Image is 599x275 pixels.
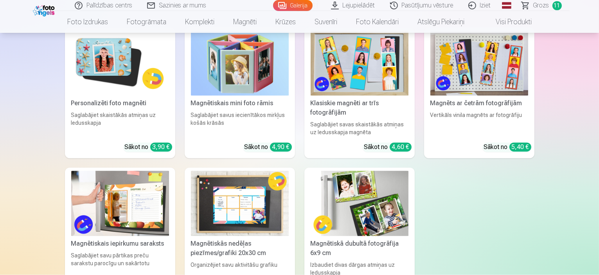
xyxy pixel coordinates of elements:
div: Saglabājiet savas skaistākās atmiņas uz ledusskapja magnēta [308,121,412,137]
a: Personalizēti foto magnētiPersonalizēti foto magnētiSaglabājiet skaistākās atmiņas uz ledusskapja... [65,28,175,159]
a: Foto kalendāri [347,11,408,33]
div: 3,90 € [150,143,172,152]
div: Sākot no [364,143,412,152]
div: Saglabājiet savus iecienītākos mirkļus košās krāsās [188,111,292,137]
div: 4,90 € [270,143,292,152]
div: Saglabājiet skaistākās atmiņas uz ledusskapja [68,111,172,137]
span: Grozs [533,1,549,10]
div: Sākot no [125,143,172,152]
a: Magnētiskais mini foto rāmisMagnētiskais mini foto rāmisSaglabājiet savus iecienītākos mirkļus ko... [185,28,295,159]
a: Magnēts ar četrām fotogrāfijāmMagnēts ar četrām fotogrāfijāmVertikāls vinila magnēts ar fotogrāfi... [424,28,534,159]
div: Vertikāls vinila magnēts ar fotogrāfiju [427,111,531,137]
a: Atslēgu piekariņi [408,11,474,33]
div: Magnētiskais iepirkumu saraksts [68,239,172,249]
div: Magnēts ar četrām fotogrāfijām [427,99,531,108]
div: Sākot no [245,143,292,152]
a: Fotogrāmata [117,11,176,33]
div: Klasiskie magnēti ar trīs fotogrāfijām [308,99,412,118]
a: Krūzes [266,11,305,33]
div: Magnētiskā dubultā fotogrāfija 6x9 cm [308,239,412,258]
div: Sākot no [484,143,531,152]
img: Magnēts ar četrām fotogrāfijām [430,31,528,96]
img: Personalizēti foto magnēti [71,31,169,96]
div: Magnētiskās nedēļas piezīmes/grafiki 20x30 cm [188,239,292,258]
a: Foto izdrukas [58,11,117,33]
a: Suvenīri [305,11,347,33]
a: Visi produkti [474,11,541,33]
div: Personalizēti foto magnēti [68,99,172,108]
img: /fa1 [33,3,57,16]
div: 5,40 € [509,143,531,152]
a: Komplekti [176,11,224,33]
a: Klasiskie magnēti ar trīs fotogrāfijāmKlasiskie magnēti ar trīs fotogrāfijāmSaglabājiet savas ska... [304,28,415,159]
a: Magnēti [224,11,266,33]
div: Magnētiskais mini foto rāmis [188,99,292,108]
img: Magnētiskais iepirkumu saraksts [71,171,169,236]
img: Magnētiskās nedēļas piezīmes/grafiki 20x30 cm [191,171,289,236]
img: Klasiskie magnēti ar trīs fotogrāfijām [311,31,408,96]
span: 11 [552,1,562,10]
div: 4,60 € [390,143,412,152]
img: Magnētiskais mini foto rāmis [191,31,289,96]
img: Magnētiskā dubultā fotogrāfija 6x9 cm [311,171,408,236]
